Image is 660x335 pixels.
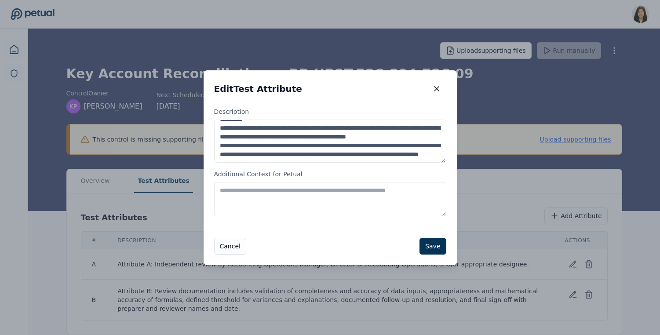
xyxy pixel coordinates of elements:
label: Description [214,107,446,163]
textarea: Additional Context for Petual [214,182,446,216]
button: Cancel [214,238,246,255]
h2: Edit Test Attribute [214,83,302,95]
textarea: Description [214,120,446,163]
button: Save [419,238,446,255]
label: Additional Context for Petual [214,170,446,216]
